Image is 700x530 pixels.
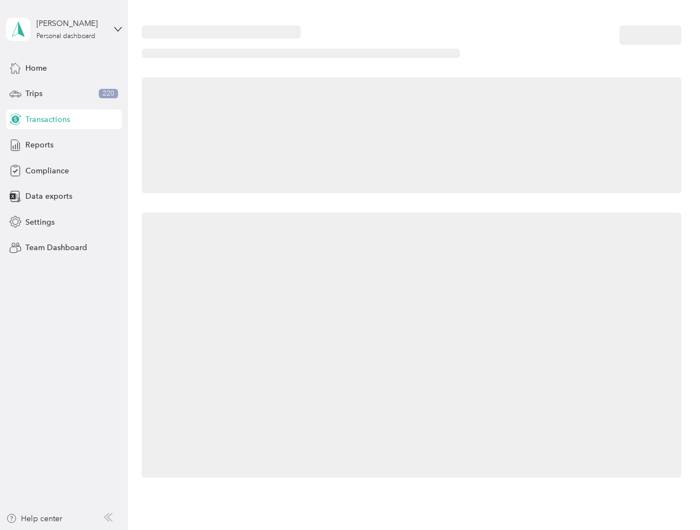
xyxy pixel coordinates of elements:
span: Settings [25,216,55,228]
span: Reports [25,139,54,151]
div: [PERSON_NAME] [36,18,105,29]
span: Home [25,62,47,74]
span: 220 [99,89,118,99]
span: Team Dashboard [25,242,87,253]
iframe: Everlance-gr Chat Button Frame [638,468,700,530]
span: Compliance [25,165,69,177]
span: Trips [25,88,42,99]
div: Personal dashboard [36,33,95,40]
button: Help center [6,513,62,524]
span: Transactions [25,114,70,125]
span: Data exports [25,190,72,202]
